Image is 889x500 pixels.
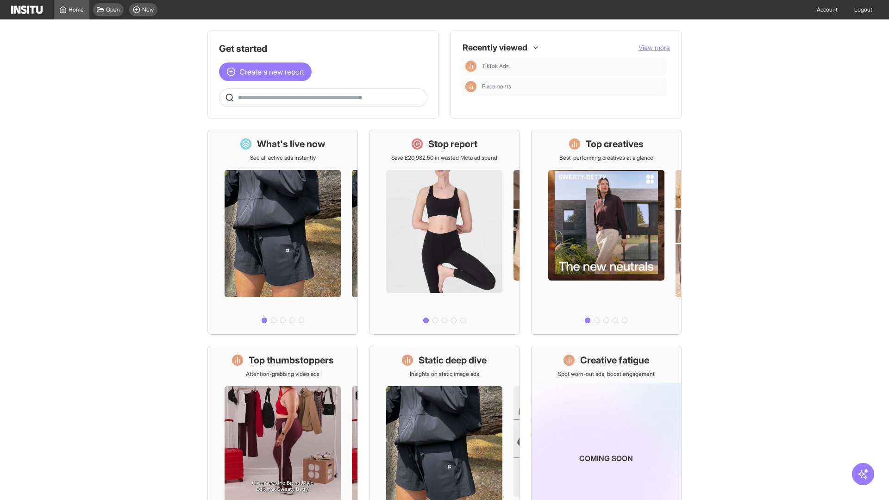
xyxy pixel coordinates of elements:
[428,137,477,150] h1: Stop report
[239,66,304,77] span: Create a new report
[11,6,43,14] img: Logo
[369,130,520,335] a: Stop reportSave £20,982.50 in wasted Meta ad spend
[391,154,497,162] p: Save £20,982.50 in wasted Meta ad spend
[482,83,663,90] span: Placements
[207,130,358,335] a: What's live nowSee all active ads instantly
[639,43,670,52] button: View more
[106,6,120,13] span: Open
[465,61,476,72] div: Insights
[250,154,316,162] p: See all active ads instantly
[639,44,670,51] span: View more
[257,137,326,150] h1: What's live now
[531,130,682,335] a: Top creativesBest-performing creatives at a glance
[482,62,509,70] span: TikTok Ads
[482,83,511,90] span: Placements
[465,81,476,92] div: Insights
[142,6,154,13] span: New
[586,137,644,150] h1: Top creatives
[559,154,653,162] p: Best-performing creatives at a glance
[419,354,487,367] h1: Static deep dive
[246,370,319,378] p: Attention-grabbing video ads
[69,6,84,13] span: Home
[219,42,427,55] h1: Get started
[219,62,312,81] button: Create a new report
[249,354,334,367] h1: Top thumbstoppers
[482,62,663,70] span: TikTok Ads
[410,370,479,378] p: Insights on static image ads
